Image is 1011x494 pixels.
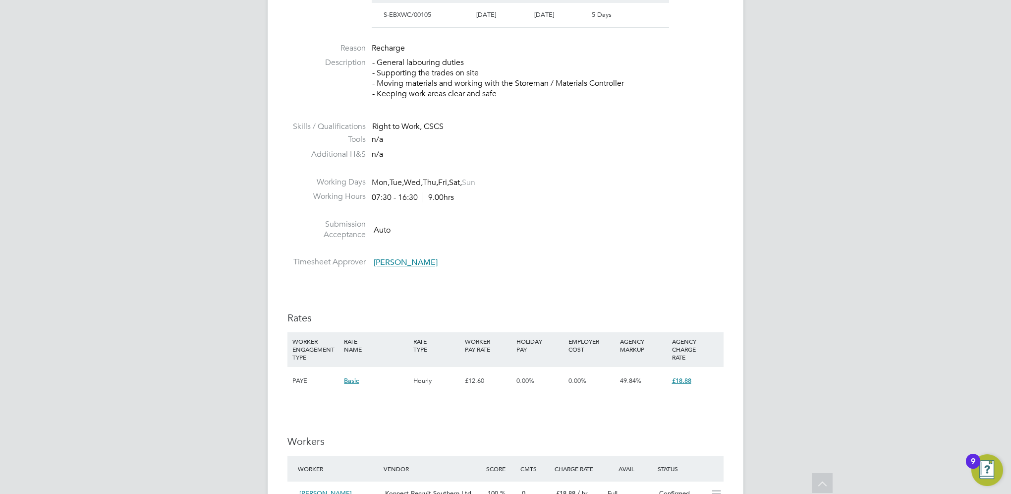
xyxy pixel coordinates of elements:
[462,332,514,358] div: WORKER PAY RATE
[372,192,454,203] div: 07:30 - 16:30
[670,332,721,366] div: AGENCY CHARGE RATE
[381,460,484,478] div: Vendor
[287,43,366,54] label: Reason
[290,332,341,366] div: WORKER ENGAGEMENT TYPE
[341,332,410,358] div: RATE NAME
[372,122,724,132] div: Right to Work, CSCS
[438,178,449,187] span: Fri,
[287,219,366,240] label: Submission Acceptance
[287,435,724,448] h3: Workers
[404,178,423,187] span: Wed,
[672,376,691,385] span: £18.88
[655,460,724,478] div: Status
[423,178,438,187] span: Thu,
[516,376,534,385] span: 0.00%
[552,460,604,478] div: Charge Rate
[372,134,383,144] span: n/a
[372,178,390,187] span: Mon,
[384,10,431,19] span: S-EBXWC/00105
[462,367,514,395] div: £12.60
[390,178,404,187] span: Tue,
[514,332,565,358] div: HOLIDAY PAY
[372,58,724,99] p: - General labouring duties - Supporting the trades on site - Moving materials and working with th...
[568,376,586,385] span: 0.00%
[374,225,391,235] span: Auto
[287,134,366,145] label: Tools
[411,367,462,395] div: Hourly
[287,149,366,160] label: Additional H&S
[484,460,518,478] div: Score
[287,177,366,187] label: Working Days
[287,191,366,202] label: Working Hours
[295,460,381,478] div: Worker
[372,149,383,159] span: n/a
[411,332,462,358] div: RATE TYPE
[534,10,554,19] span: [DATE]
[449,178,462,187] span: Sat,
[592,10,612,19] span: 5 Days
[374,258,438,268] span: [PERSON_NAME]
[287,257,366,267] label: Timesheet Approver
[287,58,366,68] label: Description
[423,192,454,202] span: 9.00hrs
[604,460,655,478] div: Avail
[620,376,641,385] span: 49.84%
[372,43,405,53] span: Recharge
[462,178,475,187] span: Sun
[618,332,669,358] div: AGENCY MARKUP
[344,376,359,385] span: Basic
[476,10,496,19] span: [DATE]
[290,367,341,395] div: PAYE
[287,122,366,132] label: Skills / Qualifications
[518,460,552,478] div: Cmts
[566,332,618,358] div: EMPLOYER COST
[287,311,724,324] h3: Rates
[971,454,1003,486] button: Open Resource Center, 9 new notifications
[971,461,975,474] div: 9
